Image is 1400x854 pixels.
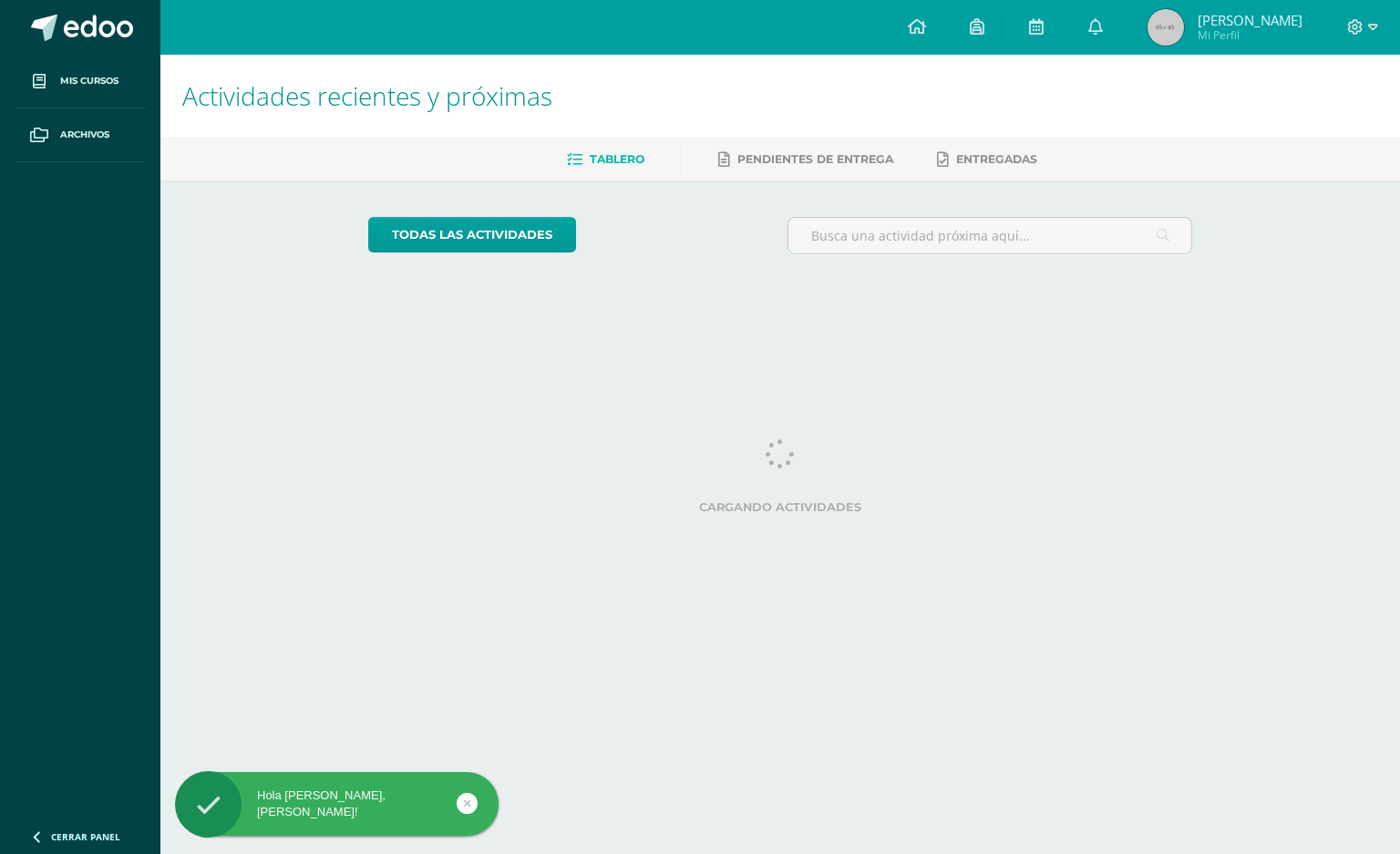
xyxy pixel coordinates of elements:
[51,830,120,843] span: Cerrar panel
[1198,27,1302,43] span: Mi Perfil
[718,145,893,174] a: Pendientes de entrega
[937,145,1037,174] a: Entregadas
[182,78,552,113] span: Actividades recientes y próximas
[368,217,576,252] a: todas las Actividades
[15,55,146,108] a: Mis cursos
[15,108,146,162] a: Archivos
[175,787,499,820] div: Hola [PERSON_NAME], [PERSON_NAME]!
[60,74,118,88] span: Mis cursos
[567,145,644,174] a: Tablero
[737,152,893,166] span: Pendientes de entrega
[590,152,644,166] span: Tablero
[60,128,109,142] span: Archivos
[1198,11,1302,29] span: [PERSON_NAME]
[368,500,1193,514] label: Cargando actividades
[788,218,1192,253] input: Busca una actividad próxima aquí...
[956,152,1037,166] span: Entregadas
[1148,9,1184,46] img: 45x45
